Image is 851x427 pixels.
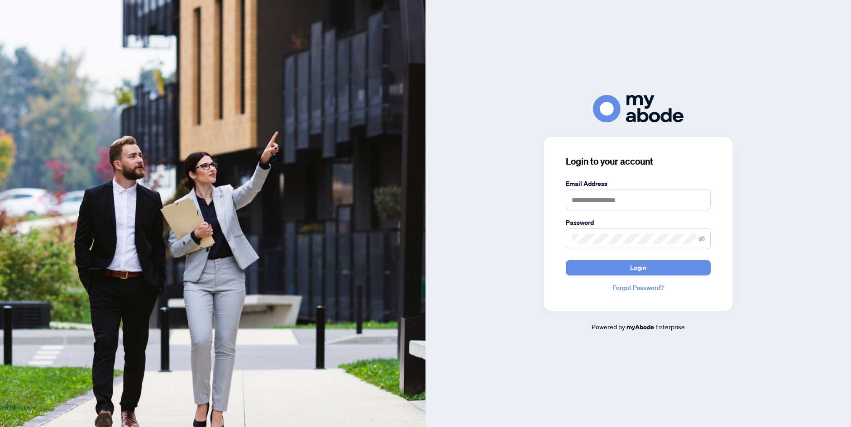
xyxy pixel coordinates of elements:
img: ma-logo [593,95,684,123]
label: Email Address [566,179,711,189]
label: Password [566,218,711,228]
h3: Login to your account [566,155,711,168]
a: Forgot Password? [566,283,711,293]
span: Enterprise [655,323,685,331]
a: myAbode [626,322,654,332]
span: Powered by [592,323,625,331]
span: Login [630,261,646,275]
button: Login [566,260,711,275]
span: eye-invisible [698,236,705,242]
